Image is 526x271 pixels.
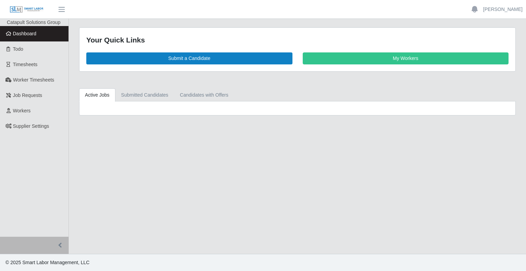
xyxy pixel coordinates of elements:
div: Your Quick Links [86,35,509,46]
span: Workers [13,108,31,113]
a: Candidates with Offers [174,88,234,102]
span: Worker Timesheets [13,77,54,83]
a: [PERSON_NAME] [483,6,523,13]
span: Timesheets [13,62,38,67]
a: Submitted Candidates [115,88,174,102]
img: SLM Logo [10,6,44,13]
span: Todo [13,46,23,52]
span: Job Requests [13,93,42,98]
a: My Workers [303,52,509,64]
span: Dashboard [13,31,37,36]
a: Active Jobs [79,88,115,102]
span: Catapult Solutions Group [7,20,60,25]
a: Submit a Candidate [86,52,292,64]
span: © 2025 Smart Labor Management, LLC [5,260,89,265]
span: Supplier Settings [13,123,49,129]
